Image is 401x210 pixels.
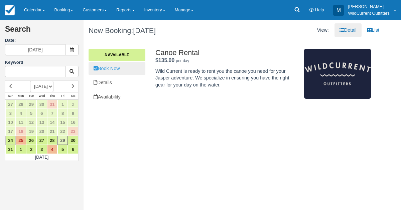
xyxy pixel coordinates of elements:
[57,100,68,109] a: 1
[47,136,57,145] a: 28
[26,136,36,145] a: 26
[5,145,16,154] a: 31
[68,145,78,154] a: 6
[315,7,324,12] span: Help
[47,145,57,154] a: 4
[26,100,36,109] a: 29
[5,25,79,37] h2: Search
[68,127,78,136] a: 23
[335,23,362,37] a: Detail
[348,10,390,17] p: WildCurrent Outfitters
[26,127,36,136] a: 19
[57,92,68,99] th: Fri
[5,127,16,136] a: 17
[26,118,36,127] a: 12
[155,57,174,63] span: $135.00
[36,127,47,136] a: 20
[312,23,334,37] li: View:
[36,109,47,118] a: 6
[26,92,36,99] th: Tue
[57,109,68,118] a: 8
[5,37,79,44] label: Date:
[155,57,174,63] strong: Price: $135
[36,136,47,145] a: 27
[65,66,79,77] button: Keyword Search
[36,92,47,99] th: Wed
[89,27,229,35] h1: New Booking:
[36,145,47,154] a: 3
[68,100,78,109] a: 2
[5,5,15,15] img: checkfront-main-nav-mini-logo.png
[16,100,26,109] a: 28
[16,145,26,154] a: 1
[68,109,78,118] a: 9
[155,68,299,88] p: Wild Current is ready to rent you the canoe you need for your Jasper adventure. We specialize in ...
[16,118,26,127] a: 11
[47,109,57,118] a: 7
[309,8,314,12] i: Help
[5,136,16,145] a: 24
[16,136,26,145] a: 25
[57,136,68,145] a: 29
[57,118,68,127] a: 15
[362,23,384,37] a: List
[89,49,145,61] a: 3 Available
[68,92,78,99] th: Sat
[176,58,189,63] em: per day
[5,60,23,65] label: Keyword
[89,90,145,104] a: Availability
[47,92,57,99] th: Thu
[16,127,26,136] a: 18
[89,62,145,75] a: Book Now
[133,26,156,35] span: [DATE]
[68,136,78,145] a: 30
[5,154,79,161] td: [DATE]
[5,92,16,99] th: Sun
[5,100,16,109] a: 27
[47,118,57,127] a: 14
[16,109,26,118] a: 4
[89,76,145,89] a: Details
[348,3,390,10] p: [PERSON_NAME]
[36,118,47,127] a: 13
[36,100,47,109] a: 30
[155,49,299,57] h2: Canoe Rental
[68,118,78,127] a: 16
[5,118,16,127] a: 10
[47,127,57,136] a: 21
[16,92,26,99] th: Mon
[304,49,371,99] img: M26-2
[26,109,36,118] a: 5
[47,100,57,109] a: 31
[57,127,68,136] a: 22
[26,145,36,154] a: 2
[333,5,344,16] div: M
[57,145,68,154] a: 5
[5,109,16,118] a: 3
